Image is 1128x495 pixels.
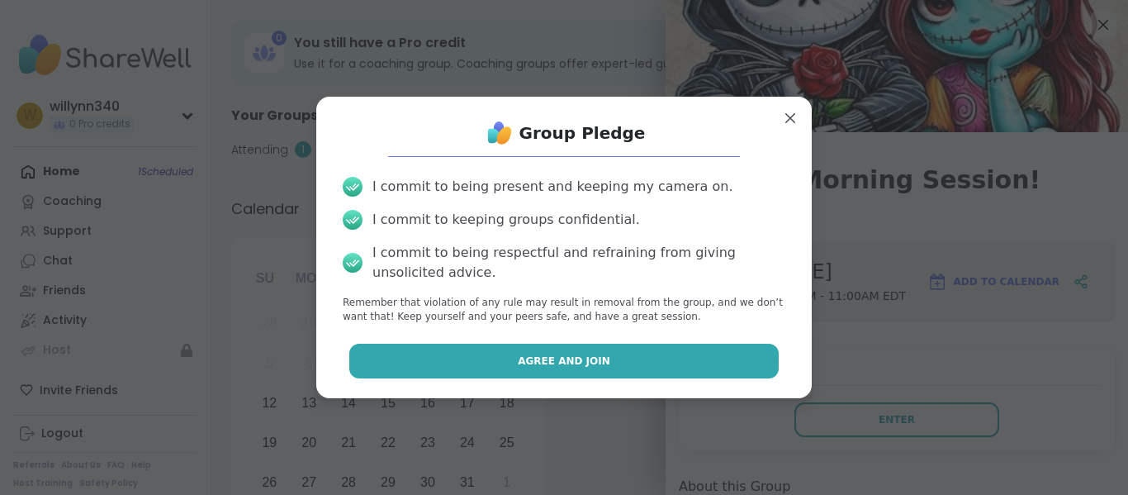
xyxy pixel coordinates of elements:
h1: Group Pledge [519,121,646,145]
div: I commit to being present and keeping my camera on. [372,177,732,197]
div: I commit to being respectful and refraining from giving unsolicited advice. [372,243,785,283]
div: I commit to keeping groups confidential. [372,210,640,230]
span: Agree and Join [518,354,610,369]
p: Remember that violation of any rule may result in removal from the group, and we don’t want that!... [343,296,785,324]
button: Agree and Join [349,344,780,378]
img: ShareWell Logo [483,117,516,150]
